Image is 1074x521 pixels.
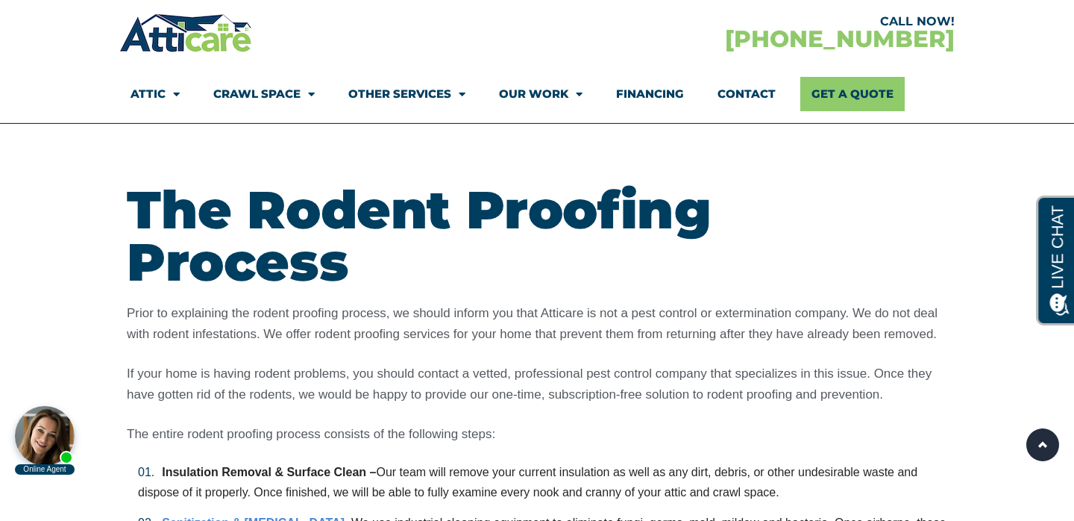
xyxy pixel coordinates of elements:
p: Prior to explaining the rodent proofing process, we should inform you that Atticare is not a pest... [127,303,947,345]
a: Get A Quote [800,77,905,111]
a: Contact [717,77,776,111]
span: Opens a chat window [37,12,120,31]
p: The entire rodent proofing process consists of the following steps: [127,424,947,445]
p: If your home is having rodent problems, you should contact a vetted, professional pest control co... [127,364,947,405]
a: Other Services [348,77,465,111]
a: Attic [131,77,180,111]
iframe: Chat Invitation [7,402,82,476]
a: Crawl Space [213,77,315,111]
li: Our team will remove your current insulation as well as any dirt, debris, or other undesirable wa... [138,463,947,502]
a: Financing [616,77,684,111]
h2: The Rodent Proofing Process [127,184,947,288]
strong: Insulation Removal & Surface Clean – [162,466,376,478]
div: CALL NOW! [537,16,955,28]
nav: Menu [131,77,943,111]
a: Our Work [499,77,582,111]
